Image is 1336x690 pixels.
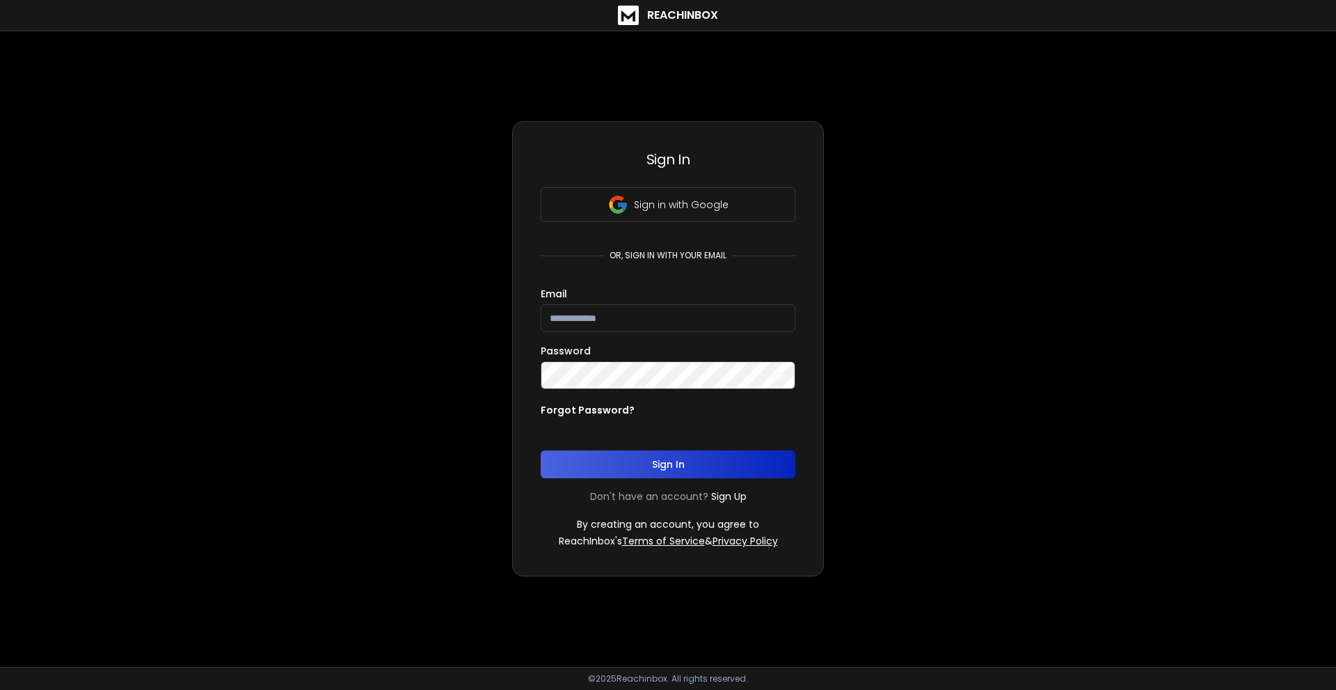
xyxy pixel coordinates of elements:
[634,198,729,212] p: Sign in with Google
[541,150,795,169] h3: Sign In
[588,673,748,684] p: © 2025 Reachinbox. All rights reserved.
[590,489,708,503] p: Don't have an account?
[618,6,639,25] img: logo
[618,6,718,25] a: ReachInbox
[541,187,795,222] button: Sign in with Google
[541,403,635,417] p: Forgot Password?
[541,450,795,478] button: Sign In
[541,346,591,356] label: Password
[559,534,778,548] p: ReachInbox's &
[711,489,747,503] a: Sign Up
[647,7,718,24] h1: ReachInbox
[541,289,567,299] label: Email
[713,534,778,548] a: Privacy Policy
[622,534,705,548] a: Terms of Service
[604,250,732,261] p: or, sign in with your email
[577,517,759,531] p: By creating an account, you agree to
